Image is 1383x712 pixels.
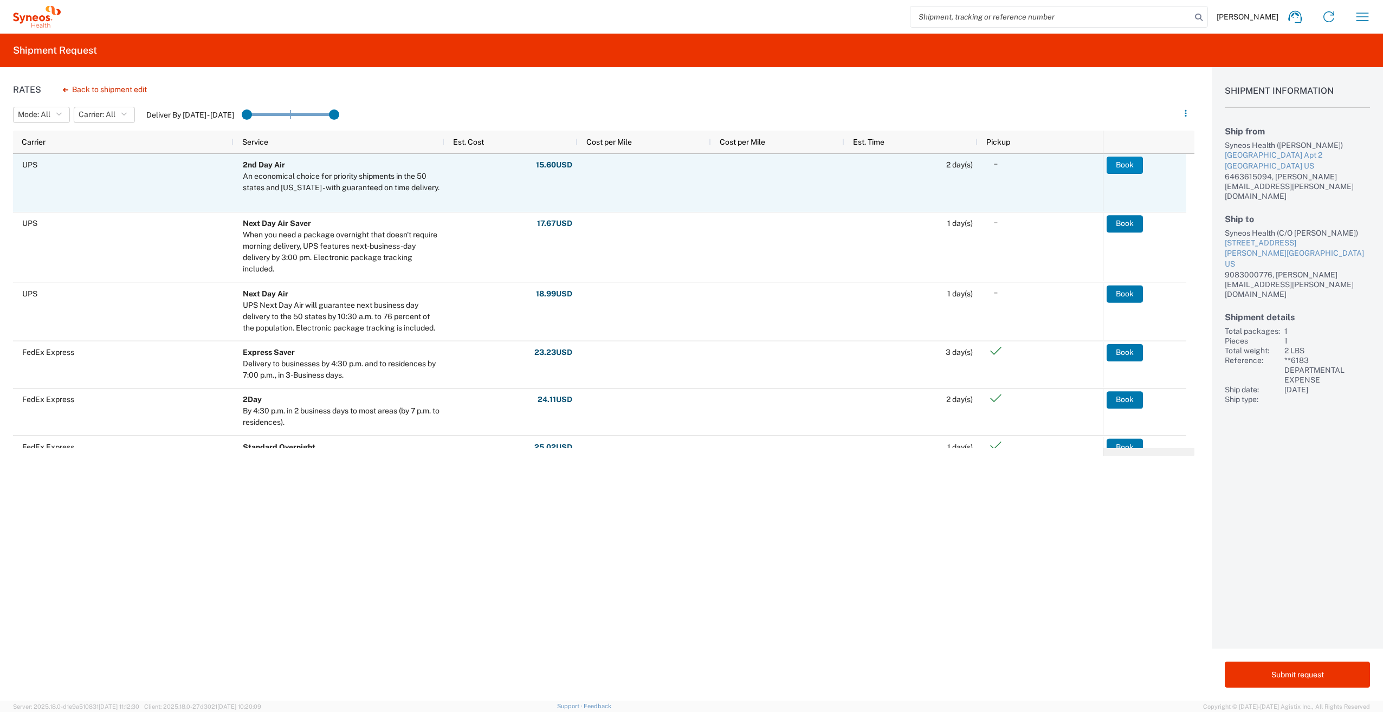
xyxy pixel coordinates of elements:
button: 15.60USD [535,157,573,174]
strong: 15.60 USD [536,160,572,170]
div: Reference: [1225,355,1280,385]
span: Cost per Mile [586,138,632,146]
div: Pieces [1225,336,1280,346]
span: UPS [22,289,37,298]
div: An economical choice for priority shipments in the 50 states and Puerto Rico - with guaranteed on... [243,171,440,193]
span: Pickup [986,138,1010,146]
span: Copyright © [DATE]-[DATE] Agistix Inc., All Rights Reserved [1203,702,1370,711]
span: 2 day(s) [946,395,973,404]
span: Service [242,138,268,146]
strong: 24.11 USD [538,394,572,405]
span: Cost per Mile [720,138,765,146]
strong: 25.02 USD [534,442,572,452]
button: Book [1107,438,1143,456]
div: **6183 DEPARTMENTAL EXPENSE [1284,355,1370,385]
button: Book [1107,344,1143,361]
h2: Shipment Request [13,44,97,57]
button: Back to shipment edit [54,80,156,99]
div: Ship type: [1225,394,1280,404]
span: FedEx Express [22,443,74,451]
button: Submit request [1225,662,1370,688]
div: UPS Next Day Air will guarantee next business day delivery to the 50 states by 10:30 a.m. to 76 p... [243,300,440,334]
b: Next Day Air Saver [243,219,311,228]
span: 3 day(s) [946,348,973,357]
div: 1 [1284,326,1370,336]
span: 1 day(s) [947,219,973,228]
div: Syneos Health ([PERSON_NAME]) [1225,140,1370,150]
button: Carrier: All [74,107,135,123]
button: 23.23USD [534,344,573,361]
div: [PERSON_NAME][GEOGRAPHIC_DATA] US [1225,248,1370,269]
h2: Shipment details [1225,312,1370,322]
span: [PERSON_NAME] [1217,12,1278,22]
div: When you need a package overnight that doesn't require morning delivery, UPS features next-busine... [243,229,440,275]
div: Total packages: [1225,326,1280,336]
div: Total weight: [1225,346,1280,355]
span: Carrier [22,138,46,146]
h2: Ship from [1225,126,1370,137]
strong: 18.99 USD [536,289,572,299]
b: Next Day Air [243,289,288,298]
b: 2Day [243,395,262,404]
h1: Shipment Information [1225,86,1370,108]
button: Book [1107,391,1143,409]
span: Est. Time [853,138,884,146]
div: 6463615094, [PERSON_NAME][EMAIL_ADDRESS][PERSON_NAME][DOMAIN_NAME] [1225,172,1370,201]
button: Book [1107,157,1143,174]
span: 1 day(s) [947,443,973,451]
h2: Ship to [1225,214,1370,224]
div: [DATE] [1284,385,1370,394]
div: 9083000776, [PERSON_NAME][EMAIL_ADDRESS][PERSON_NAME][DOMAIN_NAME] [1225,270,1370,299]
div: 1 [1284,336,1370,346]
span: Mode: All [18,109,50,120]
h1: Rates [13,85,41,95]
span: Est. Cost [453,138,484,146]
a: [STREET_ADDRESS][PERSON_NAME][GEOGRAPHIC_DATA] US [1225,238,1370,270]
span: [DATE] 10:20:09 [217,703,261,710]
span: 2 day(s) [946,160,973,169]
a: [GEOGRAPHIC_DATA] Apt 2[GEOGRAPHIC_DATA] US [1225,150,1370,171]
div: [STREET_ADDRESS] [1225,238,1370,249]
div: [GEOGRAPHIC_DATA] US [1225,161,1370,172]
input: Shipment, tracking or reference number [910,7,1191,27]
b: 2nd Day Air [243,160,285,169]
button: 18.99USD [535,285,573,302]
button: 25.02USD [534,438,573,456]
div: Ship date: [1225,385,1280,394]
a: Support [557,703,584,709]
button: 17.67USD [537,215,573,232]
button: Book [1107,285,1143,302]
div: 2 LBS [1284,346,1370,355]
div: By 4:30 p.m. in 2 business days to most areas (by 7 p.m. to residences). [243,405,440,428]
strong: 17.67 USD [537,218,572,229]
b: Express Saver [243,348,295,357]
div: Delivery to businesses by 4:30 p.m. and to residences by 7:00 p.m., in 3-Business days. [243,358,440,381]
span: FedEx Express [22,395,74,404]
span: FedEx Express [22,348,74,357]
span: 1 day(s) [947,289,973,298]
span: Client: 2025.18.0-27d3021 [144,703,261,710]
strong: 23.23 USD [534,347,572,358]
div: [GEOGRAPHIC_DATA] Apt 2 [1225,150,1370,161]
span: Server: 2025.18.0-d1e9a510831 [13,703,139,710]
label: Deliver By [DATE] - [DATE] [146,110,234,120]
b: Standard Overnight [243,443,315,451]
button: 24.11USD [537,391,573,409]
span: [DATE] 11:12:30 [99,703,139,710]
div: Syneos Health (C/O [PERSON_NAME]) [1225,228,1370,238]
button: Book [1107,215,1143,232]
span: UPS [22,219,37,228]
span: Carrier: All [79,109,115,120]
button: Mode: All [13,107,70,123]
span: UPS [22,160,37,169]
a: Feedback [584,703,611,709]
